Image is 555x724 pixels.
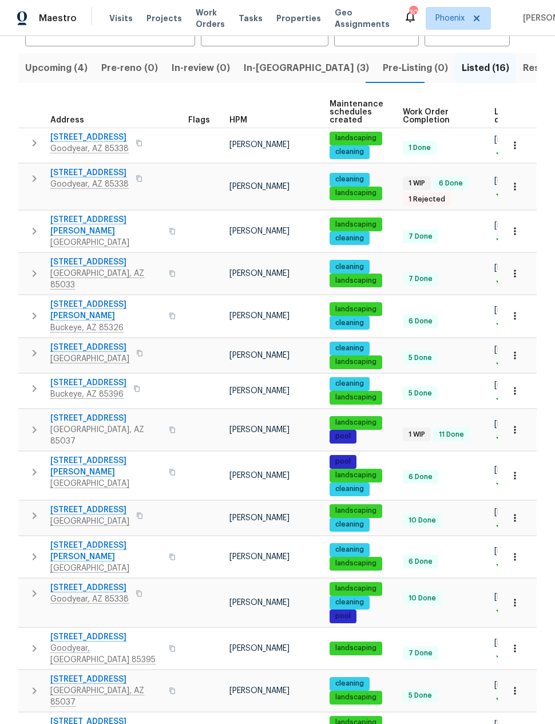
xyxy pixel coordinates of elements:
[404,557,437,567] span: 6 Done
[331,611,355,621] span: pool
[331,133,381,143] span: landscaping
[494,177,518,185] span: [DATE]
[229,599,290,607] span: [PERSON_NAME]
[188,116,210,124] span: Flags
[331,545,368,555] span: cleaning
[404,594,441,603] span: 10 Done
[331,276,381,286] span: landscaping
[331,432,355,441] span: pool
[39,13,77,24] span: Maestro
[404,516,441,525] span: 10 Done
[331,147,368,157] span: cleaning
[146,13,182,24] span: Projects
[494,681,518,689] span: [DATE]
[404,316,437,326] span: 6 Done
[331,584,381,594] span: landscaping
[404,179,430,188] span: 1 WIP
[50,116,84,124] span: Address
[331,643,381,653] span: landscaping
[331,318,368,328] span: cleaning
[434,179,467,188] span: 6 Done
[229,116,247,124] span: HPM
[50,424,162,447] span: [GEOGRAPHIC_DATA], AZ 85037
[494,264,518,272] span: [DATE]
[404,648,437,658] span: 7 Done
[229,687,290,695] span: [PERSON_NAME]
[331,506,381,516] span: landscaping
[462,60,509,76] span: Listed (16)
[331,393,381,402] span: landscaping
[494,346,518,354] span: [DATE]
[331,484,368,494] span: cleaning
[494,108,513,124] span: List date
[409,7,417,18] div: 30
[331,343,368,353] span: cleaning
[331,470,381,480] span: landscaping
[331,357,381,367] span: landscaping
[196,7,225,30] span: Work Orders
[383,60,448,76] span: Pre-Listing (0)
[435,13,465,24] span: Phoenix
[404,143,435,153] span: 1 Done
[331,379,368,389] span: cleaning
[229,270,290,278] span: [PERSON_NAME]
[494,466,518,474] span: [DATE]
[404,472,437,482] span: 6 Done
[25,60,88,76] span: Upcoming (4)
[494,381,518,389] span: [DATE]
[229,553,290,561] span: [PERSON_NAME]
[229,387,290,395] span: [PERSON_NAME]
[229,644,290,652] span: [PERSON_NAME]
[244,60,369,76] span: In-[GEOGRAPHIC_DATA] (3)
[229,312,290,320] span: [PERSON_NAME]
[404,274,437,284] span: 7 Done
[494,508,518,516] span: [DATE]
[109,13,133,24] span: Visits
[331,520,368,529] span: cleaning
[494,221,518,230] span: [DATE]
[239,14,263,22] span: Tasks
[404,389,437,398] span: 5 Done
[50,413,162,424] span: [STREET_ADDRESS]
[404,195,450,204] span: 1 Rejected
[229,514,290,522] span: [PERSON_NAME]
[331,262,368,272] span: cleaning
[404,691,437,701] span: 5 Done
[494,639,518,647] span: [DATE]
[494,420,518,428] span: [DATE]
[331,304,381,314] span: landscaping
[494,306,518,314] span: [DATE]
[331,598,368,607] span: cleaning
[229,227,290,235] span: [PERSON_NAME]
[172,60,230,76] span: In-review (0)
[331,234,368,243] span: cleaning
[229,472,290,480] span: [PERSON_NAME]
[494,593,518,601] span: [DATE]
[101,60,158,76] span: Pre-reno (0)
[331,175,368,184] span: cleaning
[331,188,381,198] span: landscaping
[331,693,381,702] span: landscaping
[330,100,383,124] span: Maintenance schedules created
[276,13,321,24] span: Properties
[494,547,518,555] span: [DATE]
[331,220,381,230] span: landscaping
[403,108,475,124] span: Work Order Completion
[331,679,368,689] span: cleaning
[404,232,437,242] span: 7 Done
[229,426,290,434] span: [PERSON_NAME]
[434,430,469,440] span: 11 Done
[331,418,381,428] span: landscaping
[331,457,355,466] span: pool
[404,353,437,363] span: 5 Done
[331,559,381,568] span: landscaping
[404,430,430,440] span: 1 WIP
[229,141,290,149] span: [PERSON_NAME]
[335,7,390,30] span: Geo Assignments
[494,136,518,144] span: [DATE]
[229,351,290,359] span: [PERSON_NAME]
[229,183,290,191] span: [PERSON_NAME]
